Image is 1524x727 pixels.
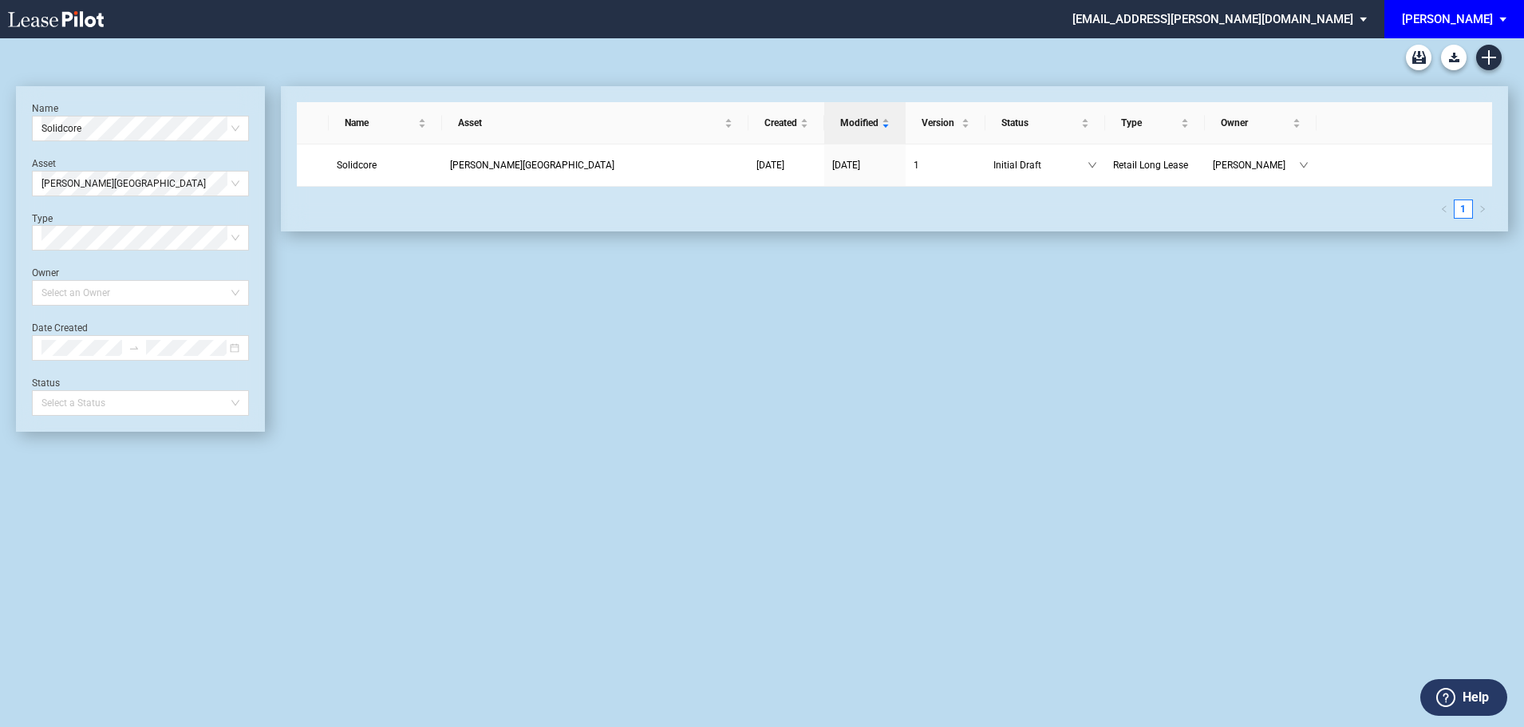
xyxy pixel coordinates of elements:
[32,213,53,224] label: Type
[1213,157,1299,173] span: [PERSON_NAME]
[1001,115,1078,131] span: Status
[41,172,239,196] span: Moultrie Plaza
[1435,200,1454,219] button: left
[1420,679,1507,716] button: Help
[329,102,443,144] th: Name
[1205,102,1317,144] th: Owner
[985,102,1105,144] th: Status
[41,117,239,140] span: Solidcore
[32,322,88,334] label: Date Created
[824,102,906,144] th: Modified
[450,157,740,173] a: [PERSON_NAME][GEOGRAPHIC_DATA]
[1105,102,1205,144] th: Type
[345,115,416,131] span: Name
[832,160,860,171] span: [DATE]
[1121,115,1178,131] span: Type
[128,342,140,354] span: to
[756,160,784,171] span: [DATE]
[32,158,56,169] label: Asset
[1476,45,1502,70] a: Create new document
[128,342,140,354] span: swap-right
[922,115,958,131] span: Version
[914,157,977,173] a: 1
[1221,115,1289,131] span: Owner
[32,103,58,114] label: Name
[1113,157,1197,173] a: Retail Long Lease
[450,160,614,171] span: Moultrie Plaza
[442,102,748,144] th: Asset
[1436,45,1471,70] md-menu: Download Blank Form List
[1441,45,1467,70] button: Download Blank Form
[337,157,435,173] a: Solidcore
[1473,200,1492,219] li: Next Page
[1479,205,1486,213] span: right
[1435,200,1454,219] li: Previous Page
[832,157,898,173] a: [DATE]
[1406,45,1431,70] a: Archive
[756,157,816,173] a: [DATE]
[1299,160,1309,170] span: down
[906,102,985,144] th: Version
[1473,200,1492,219] button: right
[748,102,824,144] th: Created
[914,160,919,171] span: 1
[1463,687,1489,708] label: Help
[1455,200,1472,218] a: 1
[337,160,377,171] span: Solidcore
[32,267,59,279] label: Owner
[32,377,60,389] label: Status
[1402,12,1493,26] div: [PERSON_NAME]
[764,115,797,131] span: Created
[1454,200,1473,219] li: 1
[1440,205,1448,213] span: left
[840,115,878,131] span: Modified
[993,157,1088,173] span: Initial Draft
[458,115,721,131] span: Asset
[1088,160,1097,170] span: down
[1113,160,1188,171] span: Retail Long Lease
